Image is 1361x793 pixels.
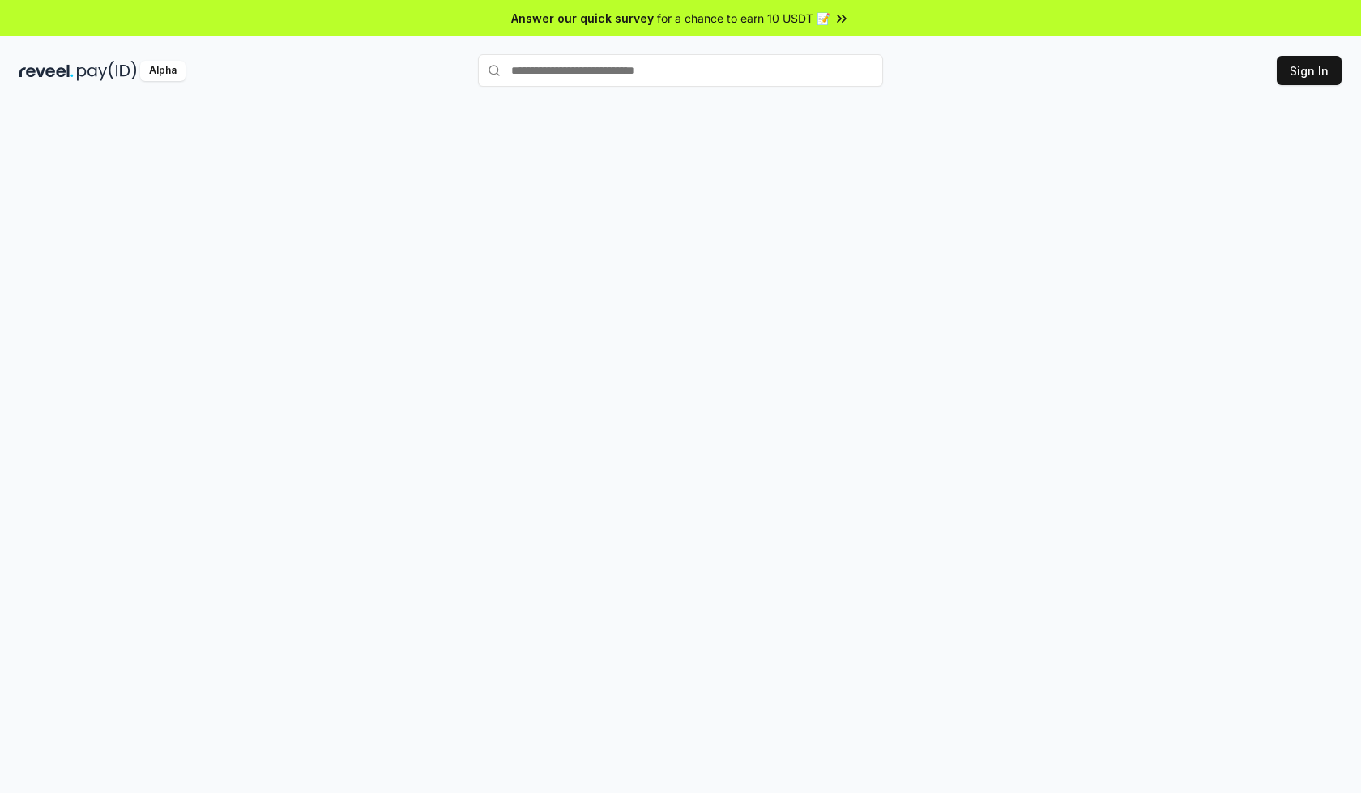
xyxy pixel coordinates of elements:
[511,10,654,27] span: Answer our quick survey
[140,61,186,81] div: Alpha
[19,61,74,81] img: reveel_dark
[1277,56,1342,85] button: Sign In
[77,61,137,81] img: pay_id
[657,10,830,27] span: for a chance to earn 10 USDT 📝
